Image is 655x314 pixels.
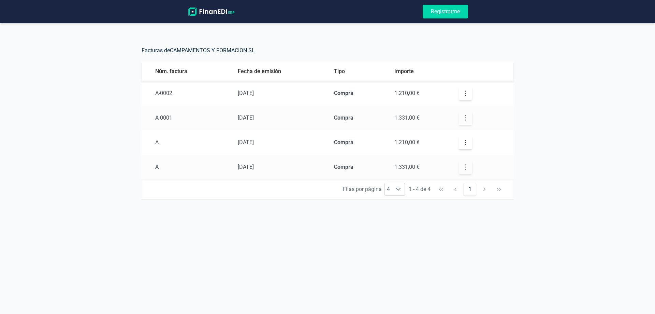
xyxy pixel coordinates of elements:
span: A-0002 [155,90,172,96]
span: A-0001 [155,114,172,121]
strong: Compra [334,114,353,121]
span: A [155,164,159,170]
span: 1.210,00 € [394,90,420,96]
span: 4 [385,183,392,195]
strong: Compra [334,164,353,170]
span: [DATE] [238,114,254,121]
button: Registrarme [423,5,468,18]
img: logo [187,8,236,16]
span: Fecha de emisión [238,68,281,74]
span: [DATE] [238,90,254,96]
span: 1.210,00 € [394,139,420,146]
span: 1 - 4 de 4 [406,183,433,196]
span: Tipo [334,68,345,74]
span: Importe [394,68,414,74]
span: Núm. factura [155,68,187,74]
h5: Facturas de CAMPAMENTOS Y FORMACION SL [142,45,513,62]
span: [DATE] [238,139,254,146]
span: [DATE] [238,164,254,170]
span: 1.331,00 € [394,114,420,121]
strong: Compra [334,139,353,146]
span: Filas por página [343,185,382,193]
span: A [155,139,159,146]
span: 1.331,00 € [394,164,420,170]
button: 1 [464,183,477,196]
strong: Compra [334,90,353,96]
